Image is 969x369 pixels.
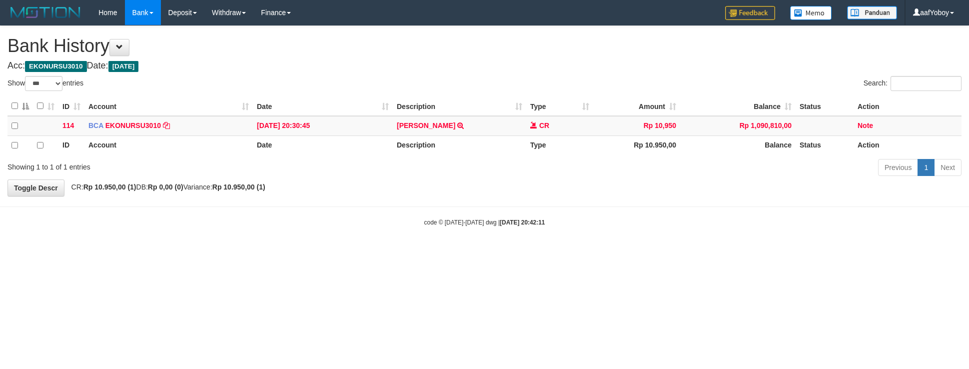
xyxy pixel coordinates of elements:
[680,135,796,155] th: Balance
[108,61,139,72] span: [DATE]
[7,76,83,91] label: Show entries
[7,96,33,116] th: : activate to sort column descending
[680,96,796,116] th: Balance: activate to sort column ascending
[500,219,545,226] strong: [DATE] 20:42:11
[62,121,74,129] span: 114
[7,179,64,196] a: Toggle Descr
[7,5,83,20] img: MOTION_logo.png
[790,6,832,20] img: Button%20Memo.svg
[83,183,136,191] strong: Rp 10.950,00 (1)
[796,135,854,155] th: Status
[58,96,84,116] th: ID: activate to sort column ascending
[593,135,680,155] th: Rp 10.950,00
[393,96,526,116] th: Description: activate to sort column ascending
[7,61,962,71] h4: Acc: Date:
[858,121,873,129] a: Note
[593,116,680,136] td: Rp 10,950
[854,96,962,116] th: Action
[397,121,455,129] a: [PERSON_NAME]
[854,135,962,155] th: Action
[84,135,253,155] th: Account
[253,116,393,136] td: [DATE] 20:30:45
[891,76,962,91] input: Search:
[7,158,396,172] div: Showing 1 to 1 of 1 entries
[253,96,393,116] th: Date: activate to sort column ascending
[526,96,593,116] th: Type: activate to sort column ascending
[918,159,935,176] a: 1
[148,183,183,191] strong: Rp 0,00 (0)
[212,183,265,191] strong: Rp 10.950,00 (1)
[25,76,62,91] select: Showentries
[88,121,103,129] span: BCA
[934,159,962,176] a: Next
[84,96,253,116] th: Account: activate to sort column ascending
[878,159,918,176] a: Previous
[526,135,593,155] th: Type
[393,135,526,155] th: Description
[163,121,170,129] a: Copy EKONURSU3010 to clipboard
[796,96,854,116] th: Status
[7,36,962,56] h1: Bank History
[66,183,265,191] span: CR: DB: Variance:
[33,96,58,116] th: : activate to sort column ascending
[253,135,393,155] th: Date
[725,6,775,20] img: Feedback.jpg
[864,76,962,91] label: Search:
[424,219,545,226] small: code © [DATE]-[DATE] dwg |
[539,121,549,129] span: CR
[680,116,796,136] td: Rp 1,090,810,00
[593,96,680,116] th: Amount: activate to sort column ascending
[847,6,897,19] img: panduan.png
[105,121,161,129] a: EKONURSU3010
[25,61,86,72] span: EKONURSU3010
[58,135,84,155] th: ID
